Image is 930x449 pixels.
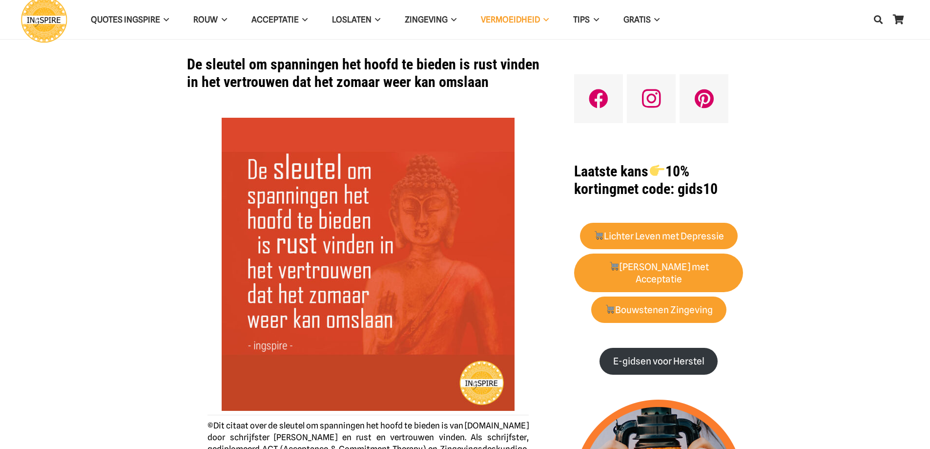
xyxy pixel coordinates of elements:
[574,254,743,293] a: 🛒[PERSON_NAME] met Acceptatie
[91,15,160,24] span: QUOTES INGSPIRE
[609,261,709,285] strong: [PERSON_NAME] met Acceptatie
[574,163,689,197] strong: Laatste kans 10% korting
[627,74,676,123] a: Instagram
[680,74,728,123] a: Pinterest
[181,7,239,32] a: ROUWROUW Menu
[605,304,615,314] img: 🛒
[393,7,469,32] a: ZingevingZingeving Menu
[561,7,611,32] a: TIPSTIPS Menu
[481,15,540,24] span: VERMOEIDHEID
[207,421,213,430] span: ©
[609,261,619,271] img: 🛒
[372,7,380,32] span: Loslaten Menu
[239,7,320,32] a: AcceptatieAcceptatie Menu
[79,7,181,32] a: QUOTES INGSPIREQUOTES INGSPIRE Menu
[320,7,393,32] a: LoslatenLoslaten Menu
[332,15,372,24] span: Loslaten
[405,15,448,24] span: Zingeving
[623,15,651,24] span: GRATIS
[594,231,603,240] img: 🛒
[218,7,227,32] span: ROUW Menu
[605,304,713,316] strong: Bouwstenen Zingeving
[590,7,599,32] span: TIPS Menu
[613,356,704,367] strong: E-gidsen voor Herstel
[611,7,672,32] a: GRATISGRATIS Menu
[469,7,561,32] a: VERMOEIDHEIDVERMOEIDHEID Menu
[222,118,515,411] img: De sleutel om spanningen het hoofd te bieden - anti stress quote van ingspire.nl
[574,163,743,198] h1: met code: gids10
[591,297,726,323] a: 🛒Bouwstenen Zingeving
[573,15,590,24] span: TIPS
[299,7,308,32] span: Acceptatie Menu
[580,223,738,250] a: 🛒Lichter Leven met Depressie
[594,231,724,242] strong: Lichter Leven met Depressie
[599,348,718,375] a: E-gidsen voor Herstel
[651,7,660,32] span: GRATIS Menu
[650,163,664,178] img: 👉
[251,15,299,24] span: Acceptatie
[574,74,623,123] a: Facebook
[193,15,218,24] span: ROUW
[160,7,169,32] span: QUOTES INGSPIRE Menu
[868,7,888,32] a: Zoeken
[540,7,549,32] span: VERMOEIDHEID Menu
[448,7,456,32] span: Zingeving Menu
[187,56,550,91] h1: De sleutel om spanningen het hoofd te bieden is rust vinden in het vertrouwen dat het zomaar weer...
